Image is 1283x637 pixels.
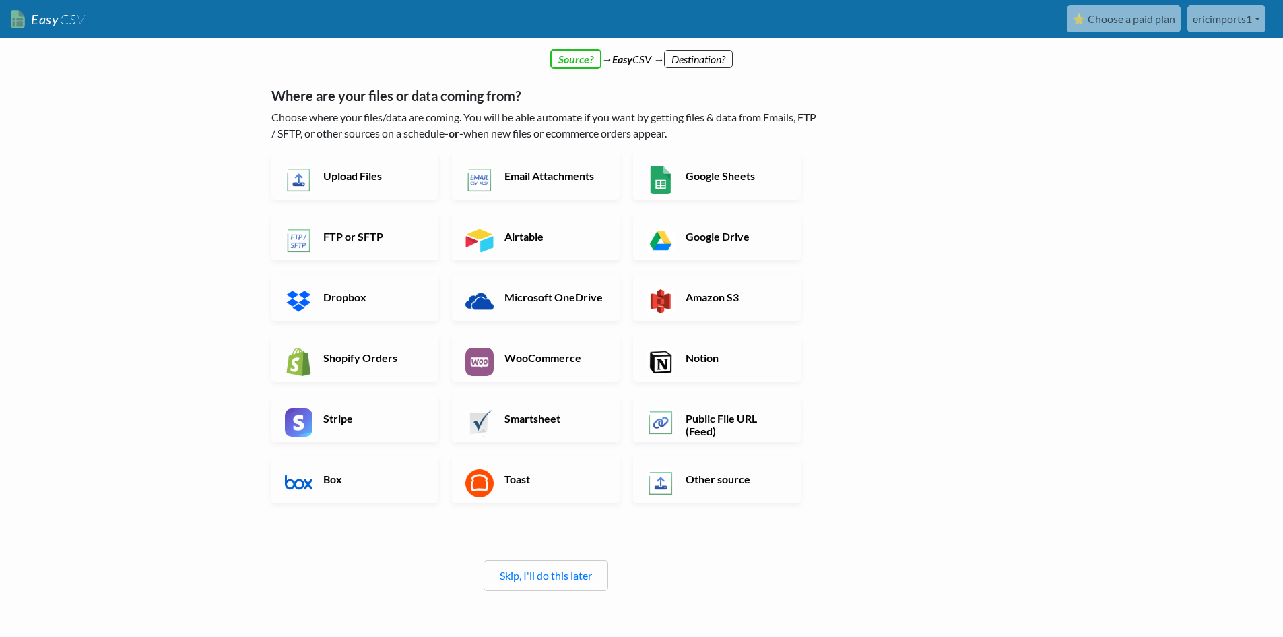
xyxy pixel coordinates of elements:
[59,11,85,28] span: CSV
[465,166,494,194] img: Email New CSV or XLSX File App & API
[271,213,439,260] a: FTP or SFTP
[633,395,801,442] a: Public File URL (Feed)
[320,291,426,303] h6: Dropbox
[285,166,313,194] img: Upload Files App & API
[271,109,820,142] p: Choose where your files/data are coming. You will be able automate if you want by getting files &...
[647,226,675,255] img: Google Drive App & API
[682,291,788,303] h6: Amazon S3
[501,169,607,182] h6: Email Attachments
[647,287,675,315] img: Amazon S3 App & API
[452,456,620,503] a: Toast
[452,152,620,200] a: Email Attachments
[465,287,494,315] img: Microsoft OneDrive App & API
[452,395,620,442] a: Smartsheet
[682,351,788,364] h6: Notion
[285,348,313,376] img: Shopify App & API
[285,408,313,437] img: Stripe App & API
[271,152,439,200] a: Upload Files
[647,469,675,497] img: Other Source App & API
[647,408,675,437] img: Public File URL App & API
[320,169,426,182] h6: Upload Files
[285,287,313,315] img: Dropbox App & API
[271,456,439,503] a: Box
[501,473,607,485] h6: Toast
[452,213,620,260] a: Airtable
[320,351,426,364] h6: Shopify Orders
[452,274,620,321] a: Microsoft OneDrive
[465,408,494,437] img: Smartsheet App & API
[633,152,801,200] a: Google Sheets
[320,230,426,243] h6: FTP or SFTP
[682,169,788,182] h6: Google Sheets
[500,569,592,582] a: Skip, I'll do this later
[452,334,620,382] a: WooCommerce
[647,348,675,376] img: Notion App & API
[633,456,801,503] a: Other source
[501,230,607,243] h6: Airtable
[465,226,494,255] img: Airtable App & API
[647,166,675,194] img: Google Sheets App & API
[501,351,607,364] h6: WooCommerce
[501,291,607,303] h6: Microsoft OneDrive
[445,127,463,140] b: -or-
[1067,5,1181,32] a: ⭐ Choose a paid plan
[271,274,439,321] a: Dropbox
[633,274,801,321] a: Amazon S3
[285,469,313,497] img: Box App & API
[285,226,313,255] img: FTP or SFTP App & API
[501,412,607,425] h6: Smartsheet
[682,230,788,243] h6: Google Drive
[465,348,494,376] img: WooCommerce App & API
[320,412,426,425] h6: Stripe
[271,395,439,442] a: Stripe
[465,469,494,497] img: Toast App & API
[1187,5,1265,32] a: ericimports1
[271,334,439,382] a: Shopify Orders
[320,473,426,485] h6: Box
[682,473,788,485] h6: Other source
[258,38,1026,67] div: → CSV →
[633,334,801,382] a: Notion
[633,213,801,260] a: Google Drive
[271,88,820,104] h5: Where are your files or data coming from?
[682,412,788,437] h6: Public File URL (Feed)
[11,5,85,33] a: EasyCSV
